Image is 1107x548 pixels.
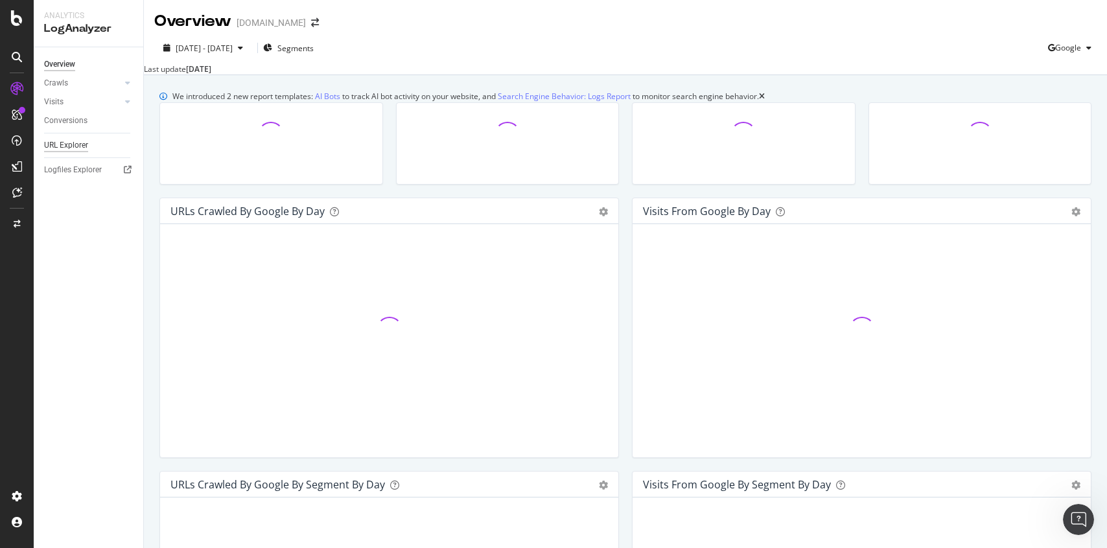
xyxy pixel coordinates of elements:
div: Conversions [44,114,87,128]
div: gear [599,207,608,216]
button: Segments [263,38,314,58]
div: gear [599,481,608,490]
a: Logfiles Explorer [44,163,134,177]
div: arrow-right-arrow-left [311,18,319,27]
a: Conversions [44,114,134,128]
a: Overview [44,58,134,71]
div: [DOMAIN_NAME] [237,16,306,29]
div: Last update [144,63,211,74]
div: URLs Crawled by Google By Segment By Day [170,478,385,491]
div: Overview [154,10,231,32]
div: Logfiles Explorer [44,163,102,177]
div: [DATE] [186,63,211,74]
a: URL Explorer [44,139,134,152]
a: Visits [44,95,121,109]
button: close banner [756,88,768,105]
span: [DATE] - [DATE] [176,43,233,54]
div: Visits from Google by day [643,205,771,218]
span: Segments [277,43,314,54]
div: info banner [159,91,1091,102]
div: gear [1071,481,1080,490]
div: Visits [44,95,64,109]
div: Overview [44,58,75,71]
a: AI Bots [315,91,340,102]
iframe: Intercom live chat [1063,504,1094,535]
a: Search Engine Behavior: Logs Report [498,91,631,102]
div: Crawls [44,76,68,90]
div: URL Explorer [44,139,88,152]
div: gear [1071,207,1080,216]
span: Google [1055,42,1081,53]
div: URLs Crawled by Google by day [170,205,325,218]
div: LogAnalyzer [44,21,133,36]
div: Analytics [44,10,133,21]
div: Visits from Google By Segment By Day [643,478,831,491]
a: Crawls [44,76,121,90]
div: We introduced 2 new report templates: to track AI bot activity on your website, and to monitor se... [172,91,759,102]
button: [DATE] - [DATE] [154,42,252,54]
button: Google [1048,38,1097,58]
